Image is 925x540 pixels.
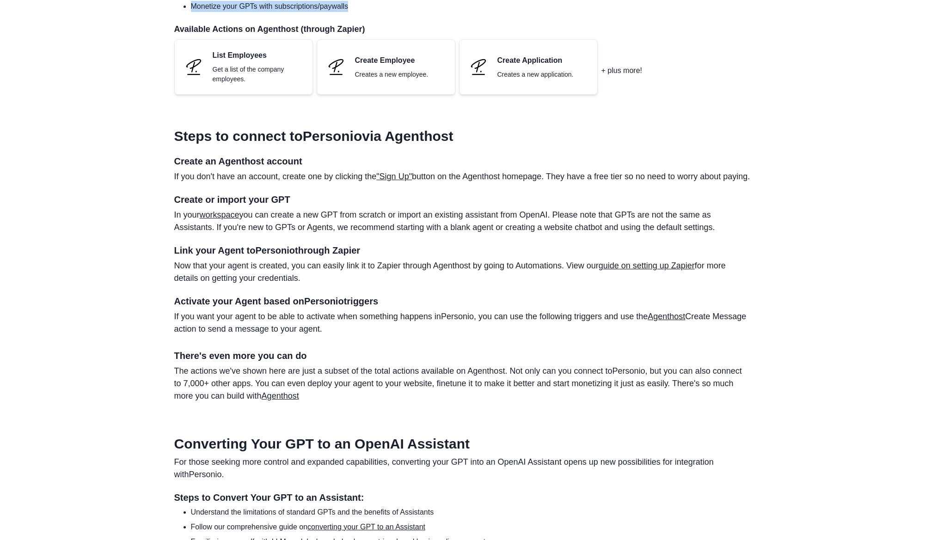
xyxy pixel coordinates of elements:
li: Understand the limitations of standard GPTs and the benefits of Assistants [191,507,751,518]
p: For those seeking more control and expanded capabilities, converting your GPT into an OpenAI Assi... [174,456,751,481]
a: "Sign Up" [376,172,412,181]
p: Create Application [497,55,574,66]
h4: Link your Agent to Personio through Zapier [174,245,751,256]
p: Creates a new employee. [355,70,429,79]
p: Now that your agent is created, you can easily link it to Zapier through Agenthost by going to Au... [174,260,751,285]
h4: Activate your Agent based on Personio triggers [174,296,751,307]
p: Available Actions on Agenthost (through Zapier) [174,23,751,36]
p: Create Employee [355,55,429,66]
li: Follow our comprehensive guide on [191,522,751,533]
p: If you don't have an account, create one by clicking the button on the Agenthost homepage. They h... [174,170,751,183]
p: Creates a new application. [497,70,574,79]
h2: Converting Your GPT to an OpenAI Assistant [174,436,751,452]
a: guide on setting up Zapier [599,261,695,270]
a: Agenthost [262,391,299,400]
img: Personio logo [467,55,490,79]
h3: Steps to Convert Your GPT to an Assistant: [174,492,751,503]
p: The actions we've shown here are just a subset of the total actions available on Agenthost. Not o... [174,365,751,402]
img: Personio logo [182,55,205,79]
h3: Steps to connect to Personio via Agenthost [174,128,751,145]
a: converting your GPT to an Assistant [307,523,425,531]
p: In your you can create a new GPT from scratch or import an existing assistant from OpenAI. Please... [174,209,751,234]
h4: Create an Agenthost account [174,156,751,167]
h4: Create or import your GPT [174,194,751,205]
p: Get a list of the company employees. [213,65,305,84]
p: If you want your agent to be able to activate when something happens in Personio , you can use th... [174,310,751,335]
h4: There's even more you can do [174,350,751,361]
li: Monetize your GPTs with subscriptions/paywalls [191,1,751,12]
p: + plus more! [601,65,642,76]
p: List Employees [213,50,305,61]
a: workspace [200,210,239,219]
img: Personio logo [325,55,348,79]
a: Agenthost [648,312,685,321]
